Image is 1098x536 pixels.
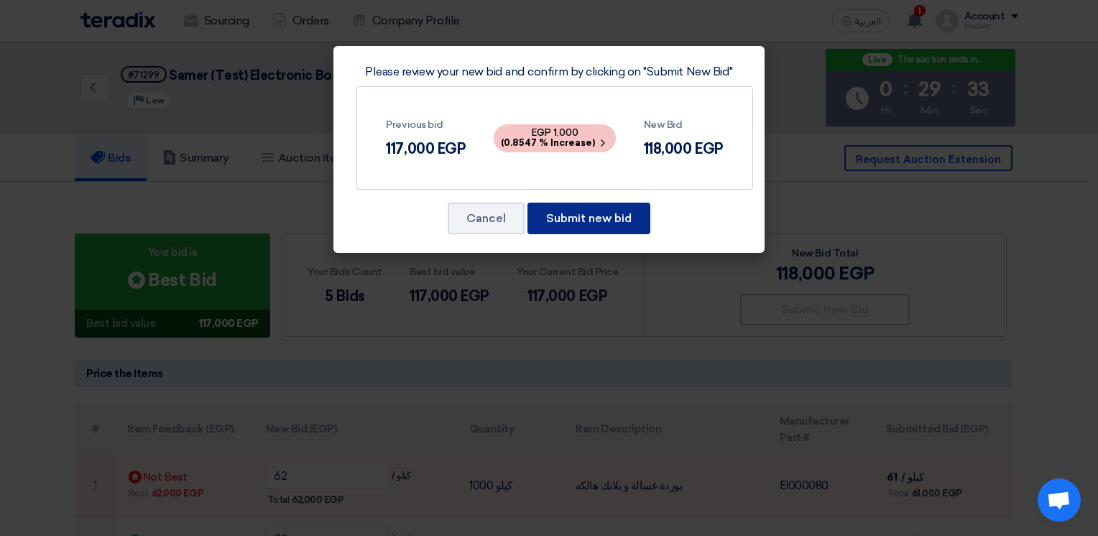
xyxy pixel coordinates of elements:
[494,124,616,152] span: EGP 1,000
[1038,479,1081,522] div: Open chat
[386,117,466,132] div: Previous bid
[644,138,724,160] div: 118,000 EGP
[386,138,466,160] div: 117,000 EGP
[365,65,732,78] span: Please review your new bid and confirm by clicking on "Submit New Bid"
[448,203,525,234] button: Cancel
[644,117,724,132] div: New Bid
[527,203,650,234] button: Submit new bid
[501,137,595,148] b: (0.8547 % Increase)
